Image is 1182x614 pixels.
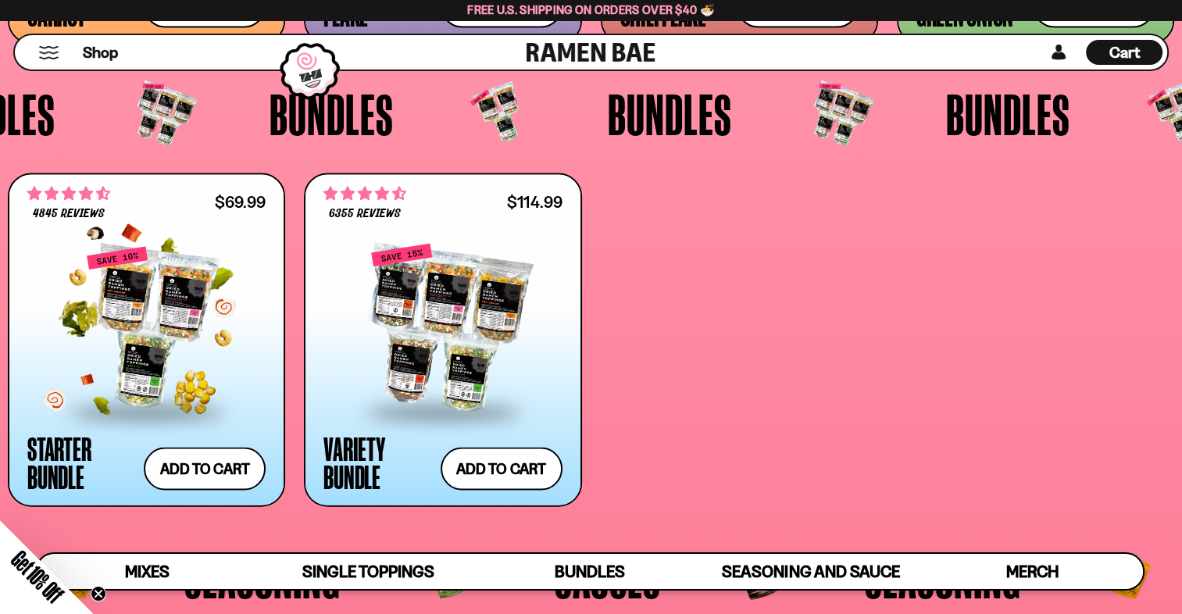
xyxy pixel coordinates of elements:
a: Bundles [479,554,700,589]
span: Seasoning [184,548,341,606]
span: Single Toppings [302,562,434,581]
a: Single Toppings [258,554,479,589]
a: Shop [83,40,118,65]
div: Starter Bundle [27,434,136,491]
a: Merch [922,554,1143,589]
span: 4.71 stars [27,184,110,204]
span: Get 10% Off [7,546,68,607]
span: Bundles [608,85,732,143]
span: 4845 reviews [33,208,105,220]
div: $114.99 [507,195,562,209]
span: Mixes [125,562,170,581]
span: Cart [1109,43,1140,62]
span: 4.63 stars [323,184,406,204]
button: Add to cart [144,448,266,491]
a: 4.71 stars 4845 reviews $69.99 Starter Bundle Add to cart [8,173,285,508]
a: Cart [1086,35,1162,70]
span: Seasoning [865,548,1021,606]
span: Free U.S. Shipping on Orders over $40 🍜 [467,2,715,17]
a: 4.63 stars 6355 reviews $114.99 Variety Bundle Add to cart [304,173,581,508]
span: Bundles [270,85,394,143]
button: Mobile Menu Trigger [38,46,59,59]
div: $69.99 [215,195,266,209]
span: 6355 reviews [329,208,401,220]
button: Close teaser [91,586,106,602]
a: Seasoning and Sauce [700,554,921,589]
span: Seasoning and Sauce [722,562,899,581]
a: Mixes [37,554,258,589]
span: Sauces [555,548,661,606]
span: Bundles [946,85,1070,143]
span: Bundles [555,562,625,581]
div: Variety Bundle [323,434,432,491]
button: Add to cart [441,448,562,491]
span: Merch [1006,562,1059,581]
span: Shop [83,42,118,63]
